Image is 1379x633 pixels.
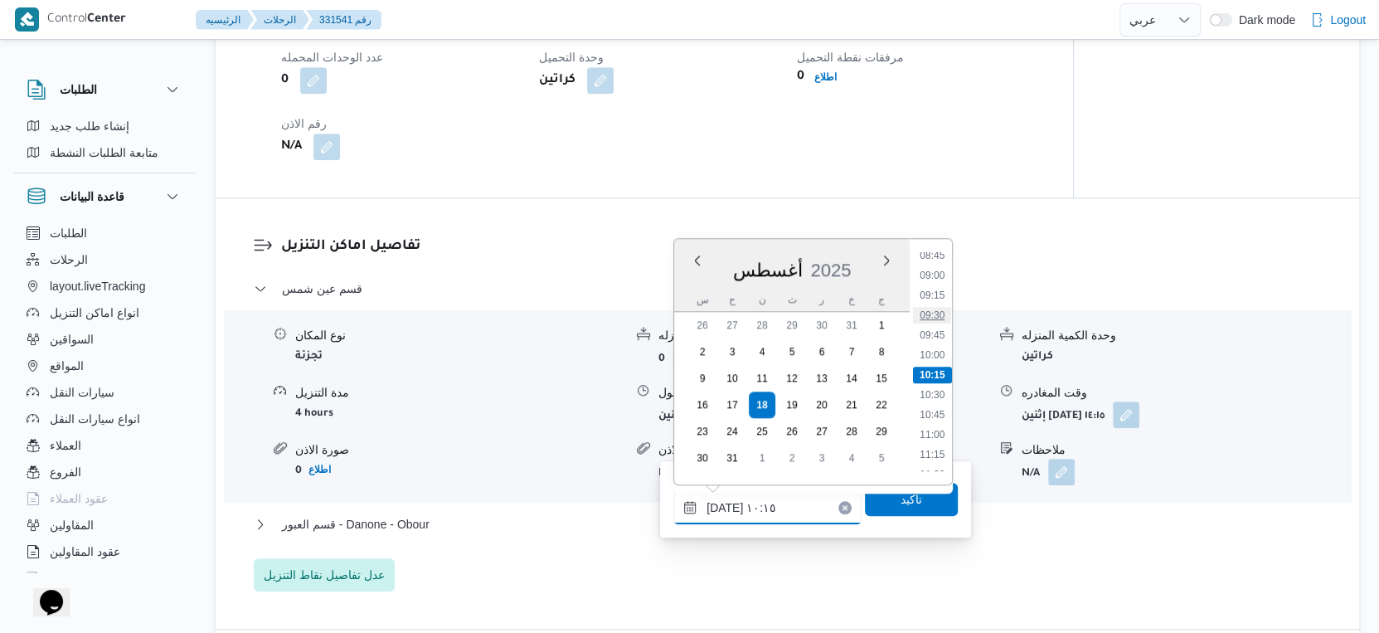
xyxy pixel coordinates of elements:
span: الطلبات [50,223,87,243]
div: day-30 [808,312,835,338]
span: عقود المقاولين [50,542,120,562]
li: 10:00 [913,347,951,363]
li: 09:15 [913,287,951,304]
span: قسم عين شمس [282,279,362,299]
button: الطلبات [27,80,182,100]
button: الرحلات [250,10,309,30]
img: X8yXhbKr1z7QwAAAABJRU5ErkJggg== [15,7,39,32]
button: العملاء [20,432,189,459]
span: انواع اماكن التنزيل [50,303,139,323]
div: خ [838,288,865,311]
div: day-7 [838,338,865,365]
b: 0 [658,353,665,365]
span: العملاء [50,436,81,455]
button: الرئيسيه [196,10,254,30]
div: day-31 [719,445,745,471]
button: 331541 رقم [306,10,381,30]
div: day-23 [689,418,716,445]
span: أغسطس [733,260,803,280]
div: day-11 [749,365,775,392]
li: 09:00 [913,267,951,284]
div: day-2 [689,338,716,365]
button: سيارات النقل [20,379,189,406]
div: day-27 [808,418,835,445]
div: الطلبات [13,113,196,173]
button: اطلاع [302,460,337,480]
div: day-26 [779,418,805,445]
div: day-1 [868,312,895,338]
div: day-29 [779,312,805,338]
li: 09:30 [913,307,951,324]
div: day-14 [838,365,865,392]
button: اطلاع [808,67,843,87]
div: Button. Open the month selector. أغسطس is currently selected. [732,259,804,281]
div: ملاحظات [1022,441,1350,459]
div: day-19 [779,392,805,418]
button: قسم العبور - Danone - Obour [254,514,1322,534]
div: day-8 [868,338,895,365]
b: اطلاع [308,464,331,475]
li: 10:30 [913,387,951,403]
div: الكميه المنزله [658,327,987,344]
button: المواقع [20,353,189,379]
b: اطلاع [814,71,837,83]
div: month-٢٠٢٥-٠٨ [687,312,896,471]
button: Clear input [838,501,852,514]
div: day-29 [868,418,895,445]
div: day-18 [749,392,775,418]
button: تاكيد [865,483,958,516]
div: day-13 [808,365,835,392]
div: day-5 [779,338,805,365]
b: Center [87,13,126,27]
input: Press the down key to enter a popover containing a calendar. Press the escape key to close the po... [673,491,862,524]
div: day-22 [868,392,895,418]
div: day-27 [719,312,745,338]
span: وحدة التحميل [539,51,604,64]
div: day-4 [838,445,865,471]
span: الفروع [50,462,81,482]
button: السواقين [20,326,189,353]
b: كراتين [1022,351,1053,363]
span: عدل تفاصيل نقاط التنزيل [264,565,385,585]
span: 2025 [811,260,852,280]
span: المقاولين [50,515,94,535]
span: رقم الاذن [281,117,327,130]
b: كراتين [539,71,575,90]
li: 10:15 [913,367,952,383]
div: ن [749,288,775,311]
iframe: chat widget [17,567,70,616]
button: Logout [1304,3,1372,37]
div: قاعدة البيانات [13,220,196,579]
b: إثنين [DATE] ١٤:١٥ [1022,411,1105,422]
li: 08:45 [913,247,951,264]
span: عقود العملاء [50,489,108,509]
div: مدة التنزيل [295,384,624,402]
li: 09:45 [913,327,951,343]
button: قاعدة البيانات [27,187,182,207]
span: متابعة الطلبات النشطة [50,143,158,163]
div: day-4 [749,338,775,365]
button: اجهزة التليفون [20,565,189,592]
button: Previous Month [691,254,704,267]
button: الرحلات [20,246,189,273]
span: Dark mode [1232,13,1295,27]
h3: تفاصيل اماكن التنزيل [281,236,1322,258]
div: day-25 [749,418,775,445]
b: N/A [1022,468,1040,480]
b: تجزئة [295,351,323,363]
div: س [689,288,716,311]
li: 11:00 [913,426,951,443]
span: مرفقات نقطة التحميل [797,51,904,64]
div: day-20 [808,392,835,418]
b: N/A [658,468,677,480]
div: Button. Open the year selector. 2025 is currently selected. [810,259,852,281]
button: انواع اماكن التنزيل [20,299,189,326]
span: سيارات النقل [50,382,114,402]
button: متابعة الطلبات النشطة [20,139,189,166]
button: الفروع [20,459,189,485]
div: day-26 [689,312,716,338]
li: 11:15 [913,446,951,463]
span: layout.liveTracking [50,276,145,296]
button: layout.liveTracking [20,273,189,299]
